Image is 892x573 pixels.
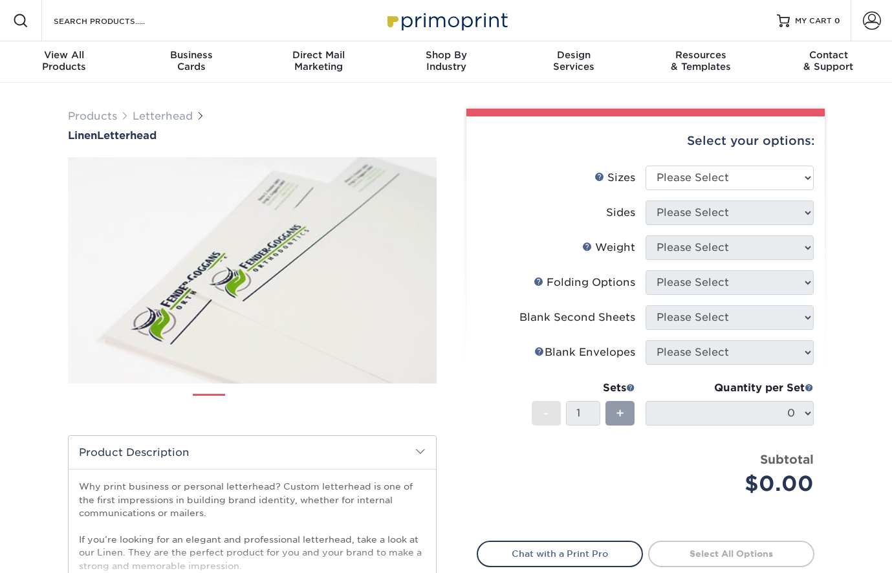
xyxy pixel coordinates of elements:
[648,541,814,567] a: Select All Options
[127,49,255,61] span: Business
[236,389,268,421] img: Letterhead 02
[510,49,637,72] div: Services
[765,49,892,72] div: & Support
[127,41,255,83] a: BusinessCards
[52,13,179,28] input: SEARCH PRODUCTS.....
[543,404,549,423] span: -
[534,275,635,290] div: Folding Options
[765,41,892,83] a: Contact& Support
[382,49,510,72] div: Industry
[255,49,382,61] span: Direct Mail
[646,380,814,396] div: Quantity per Set
[637,49,765,61] span: Resources
[69,436,436,469] h2: Product Description
[616,404,624,423] span: +
[133,110,193,122] a: Letterhead
[519,310,635,325] div: Blank Second Sheets
[68,129,97,142] span: Linen
[594,170,635,186] div: Sizes
[255,41,382,83] a: Direct MailMarketing
[68,110,117,122] a: Products
[510,49,637,61] span: Design
[127,49,255,72] div: Cards
[477,541,643,567] a: Chat with a Print Pro
[382,6,511,34] img: Primoprint
[765,49,892,61] span: Contact
[382,41,510,83] a: Shop ByIndustry
[795,16,832,27] span: MY CART
[834,16,840,25] span: 0
[193,389,225,422] img: Letterhead 01
[534,345,635,360] div: Blank Envelopes
[279,389,312,421] img: Letterhead 03
[582,240,635,255] div: Weight
[68,129,437,142] a: LinenLetterhead
[477,116,814,166] div: Select your options:
[760,452,814,466] strong: Subtotal
[637,49,765,72] div: & Templates
[606,205,635,221] div: Sides
[510,41,637,83] a: DesignServices
[68,143,437,398] img: Linen 01
[637,41,765,83] a: Resources& Templates
[3,534,110,568] iframe: Google Customer Reviews
[68,129,437,142] h1: Letterhead
[255,49,382,72] div: Marketing
[532,380,635,396] div: Sets
[655,468,814,499] div: $0.00
[382,49,510,61] span: Shop By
